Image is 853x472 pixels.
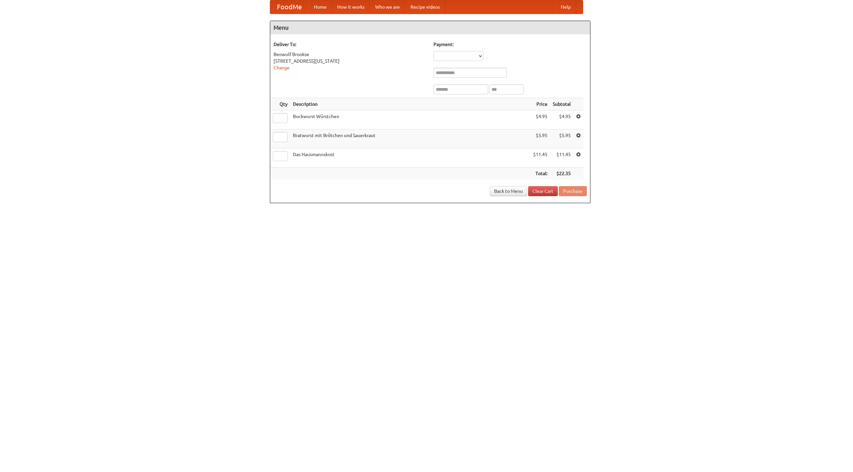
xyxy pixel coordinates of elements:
[550,129,573,148] td: $5.95
[332,0,370,14] a: How it works
[274,65,290,70] a: Change
[550,98,573,110] th: Subtotal
[433,41,587,48] h5: Payment:
[550,167,573,180] th: $22.35
[290,110,530,129] td: Bockwurst Würstchen
[555,0,576,14] a: Help
[270,98,290,110] th: Qty
[290,98,530,110] th: Description
[405,0,445,14] a: Recipe videos
[530,148,550,167] td: $11.45
[274,51,427,58] div: Beowulf Brookse
[530,167,550,180] th: Total:
[270,21,590,34] h4: Menu
[490,186,527,196] a: Back to Menu
[290,129,530,148] td: Bratwurst mit Brötchen und Sauerkraut
[274,41,427,48] h5: Deliver To:
[528,186,558,196] a: Clear Cart
[274,58,427,64] div: [STREET_ADDRESS][US_STATE]
[370,0,405,14] a: Who we are
[550,148,573,167] td: $11.45
[309,0,332,14] a: Home
[290,148,530,167] td: Das Hausmannskost
[270,0,309,14] a: FoodMe
[530,110,550,129] td: $4.95
[530,129,550,148] td: $5.95
[530,98,550,110] th: Price
[559,186,587,196] button: Purchase
[550,110,573,129] td: $4.95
